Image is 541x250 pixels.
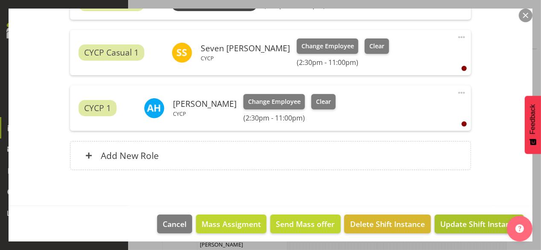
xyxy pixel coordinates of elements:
[369,41,384,51] span: Clear
[316,97,331,106] span: Clear
[344,215,430,233] button: Delete Shift Instance
[435,215,524,233] button: Update Shift Instance
[301,41,354,51] span: Change Employee
[172,42,192,63] img: seven-smalley11935.jpg
[297,38,359,54] button: Change Employee
[515,224,524,233] img: help-xxl-2.png
[243,94,305,109] button: Change Employee
[173,110,237,117] p: CYCP
[157,215,192,233] button: Cancel
[101,150,159,161] h6: Add New Role
[84,102,111,115] span: CYCP 1
[311,94,336,109] button: Clear
[529,104,537,134] span: Feedback
[173,99,237,109] h6: [PERSON_NAME]
[163,218,187,229] span: Cancel
[264,1,325,9] h6: (2:30pm - 11:00pm)
[201,55,290,62] p: CYCP
[144,98,164,118] img: alexzarn-harmer11855.jpg
[350,218,425,229] span: Delete Shift Instance
[270,215,340,233] button: Send Mass offer
[297,58,389,67] h6: (2:30pm - 11:00pm)
[462,66,467,71] div: User is clocked out
[248,97,301,106] span: Change Employee
[440,218,518,229] span: Update Shift Instance
[202,218,261,229] span: Mass Assigment
[201,44,290,53] h6: Seven [PERSON_NAME]
[462,121,467,126] div: User is clocked out
[365,38,389,54] button: Clear
[243,114,336,122] h6: (2:30pm - 11:00pm)
[525,96,541,154] button: Feedback - Show survey
[276,218,335,229] span: Send Mass offer
[196,215,266,233] button: Mass Assigment
[84,47,139,59] span: CYCP Casual 1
